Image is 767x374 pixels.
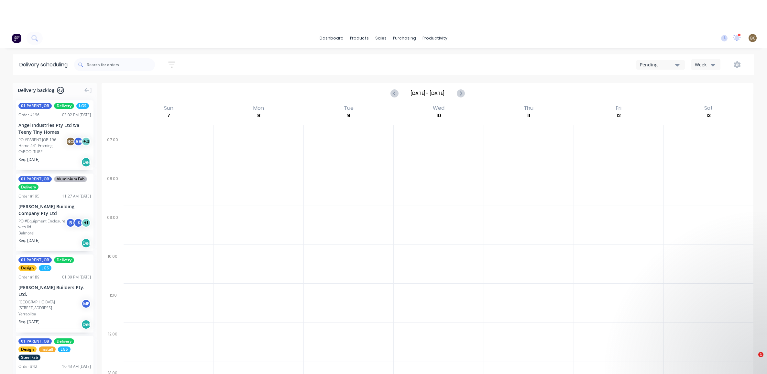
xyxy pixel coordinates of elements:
[81,157,91,167] div: Del
[57,87,64,94] span: 43
[18,112,39,118] div: Order # 196
[18,311,91,317] div: Yarrabilba
[18,355,40,360] span: Steel Fab
[18,87,54,94] span: Delivery backlog
[255,111,263,120] div: 8
[745,352,761,368] iframe: Intercom live chat
[18,265,37,271] span: Design
[372,33,390,43] div: sales
[66,137,75,146] div: B C
[81,299,91,309] div: M E
[750,35,755,41] span: BC
[316,33,347,43] a: dashboard
[102,291,124,330] div: 11:00
[434,111,443,120] div: 10
[81,238,91,248] div: Del
[18,299,83,311] div: [GEOGRAPHIC_DATA][STREET_ADDRESS]
[18,230,91,236] div: Balmoral
[102,253,124,291] div: 10:00
[347,33,372,43] div: products
[18,274,39,280] div: Order # 189
[102,330,124,369] div: 12:00
[18,149,91,155] div: CABOOLTURE
[640,61,675,68] div: Pending
[18,122,91,135] div: Angel Industries Pty Ltd t/a Teeny Tiny Homes
[636,60,685,70] button: Pending
[695,61,714,68] div: Week
[62,274,91,280] div: 01:39 PM [DATE]
[81,320,91,329] div: Del
[18,346,37,352] span: Design
[62,112,91,118] div: 03:02 PM [DATE]
[18,176,52,182] span: 01 PARENT JOB
[614,111,623,120] div: 12
[704,111,713,120] div: 13
[702,105,715,111] div: Sat
[62,193,91,199] div: 11:27 AM [DATE]
[419,33,451,43] div: productivity
[102,214,124,253] div: 09:00
[62,364,91,369] div: 10:43 AM [DATE]
[345,111,353,120] div: 9
[342,105,356,111] div: Tue
[18,203,91,217] div: [PERSON_NAME] Building Company Pty Ltd
[18,338,52,344] span: 01 PARENT JOB
[39,265,51,271] span: LGS
[614,105,623,111] div: Fri
[18,193,39,199] div: Order # 195
[102,175,124,214] div: 08:00
[13,54,74,75] div: Delivery scheduling
[58,346,71,352] span: LGS
[76,103,89,109] span: LGS
[87,58,155,71] input: Search for orders
[522,105,535,111] div: Thu
[524,111,533,120] div: 11
[54,103,74,109] span: Delivery
[758,352,763,357] span: 1
[102,136,124,175] div: 07:00
[66,218,75,228] div: B
[251,105,266,111] div: Mon
[18,157,39,163] span: Req. [DATE]
[431,105,446,111] div: Wed
[691,59,720,70] button: Week
[18,284,91,298] div: [PERSON_NAME] Builders Pty. Ltd.
[18,238,39,244] span: Req. [DATE]
[81,218,91,228] div: + 1
[18,364,37,369] div: Order # 42
[54,176,87,182] span: Aluminium Fab
[73,218,83,228] div: I K
[18,319,39,325] span: Req. [DATE]
[54,338,74,344] span: Delivery
[18,137,68,149] div: PO #PARENT JOB 196 Home 441 Framing
[18,103,52,109] span: 01 PARENT JOB
[18,257,52,263] span: 01 PARENT JOB
[162,105,175,111] div: Sun
[73,137,83,146] div: A B
[81,137,91,146] div: + 4
[12,33,21,43] img: Factory
[54,257,74,263] span: Delivery
[39,346,56,352] span: Install
[164,111,173,120] div: 7
[18,184,38,190] span: Delivery
[18,218,68,230] div: PO #Equipment Enclosure with lid
[390,33,419,43] div: purchasing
